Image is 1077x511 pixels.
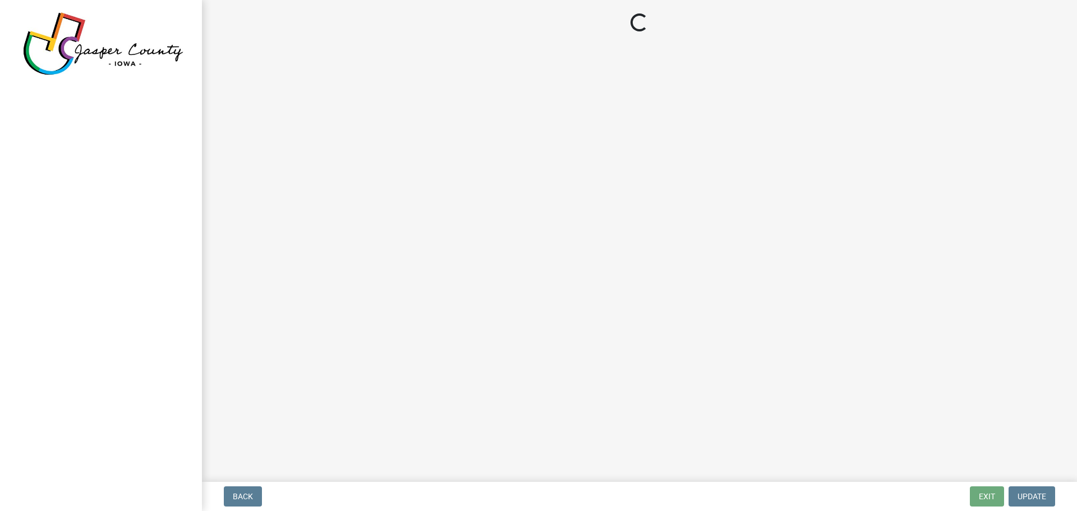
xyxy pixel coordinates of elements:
span: Back [233,492,253,501]
img: Jasper County, Iowa [22,12,184,76]
button: Exit [970,486,1004,507]
button: Update [1009,486,1055,507]
span: Update [1018,492,1046,501]
button: Back [224,486,262,507]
